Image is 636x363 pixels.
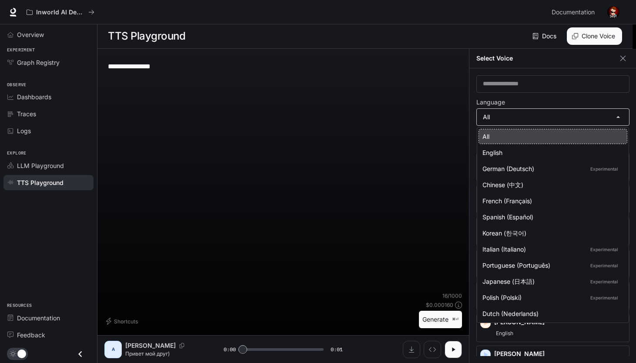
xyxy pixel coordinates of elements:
[482,180,620,189] div: Chinese (中文)
[482,196,620,205] div: French (Français)
[482,261,620,270] div: Portuguese (Português)
[589,245,620,253] p: Experimental
[482,277,620,286] div: Japanese (日本語)
[482,132,620,141] div: All
[482,293,620,302] div: Polish (Polski)
[482,212,620,222] div: Spanish (Español)
[589,294,620,302] p: Experimental
[482,245,620,254] div: Italian (Italiano)
[589,165,620,173] p: Experimental
[482,148,620,157] div: English
[589,262,620,269] p: Experimental
[589,278,620,286] p: Experimental
[482,229,620,238] div: Korean (한국어)
[482,164,620,173] div: German (Deutsch)
[482,309,620,318] div: Dutch (Nederlands)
